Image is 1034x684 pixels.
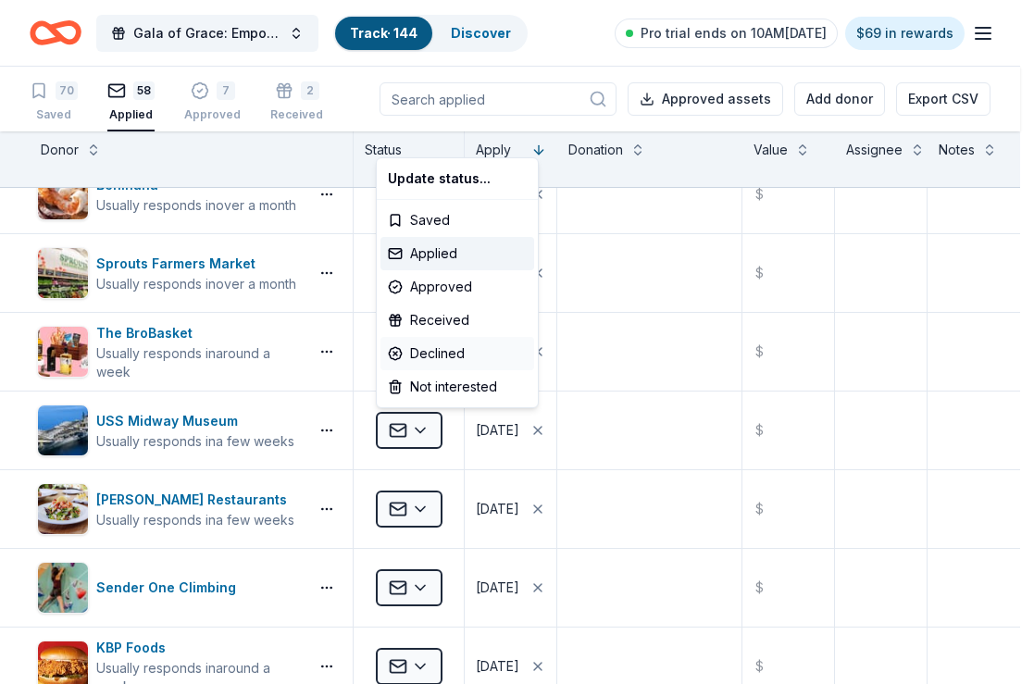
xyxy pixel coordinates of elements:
[380,304,534,337] div: Received
[380,162,534,195] div: Update status...
[380,337,534,370] div: Declined
[380,204,534,237] div: Saved
[380,270,534,304] div: Approved
[380,370,534,404] div: Not interested
[380,237,534,270] div: Applied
